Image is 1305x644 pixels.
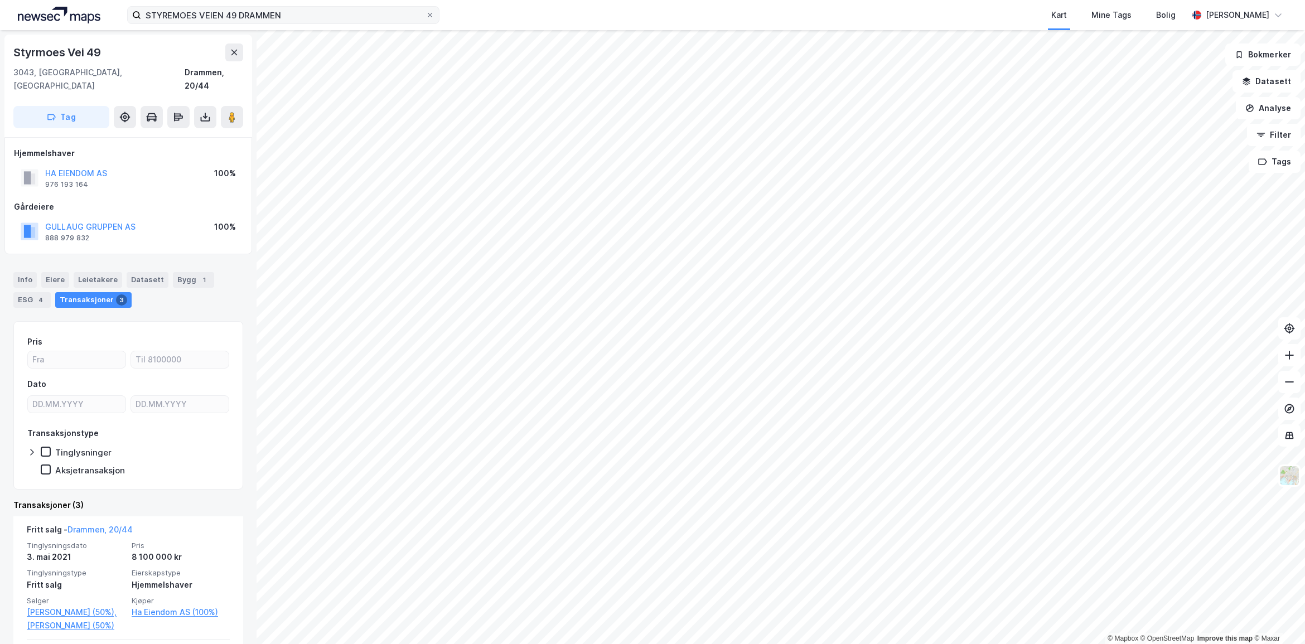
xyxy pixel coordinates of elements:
[185,66,243,93] div: Drammen, 20/44
[14,147,243,160] div: Hjemmelshaver
[132,550,230,564] div: 8 100 000 kr
[67,525,133,534] a: Drammen, 20/44
[41,272,69,288] div: Eiere
[27,606,125,619] a: [PERSON_NAME] (50%),
[1140,635,1195,642] a: OpenStreetMap
[116,294,127,306] div: 3
[27,619,125,632] a: [PERSON_NAME] (50%)
[45,234,89,243] div: 888 979 832
[1108,635,1138,642] a: Mapbox
[13,272,37,288] div: Info
[35,294,46,306] div: 4
[1051,8,1067,22] div: Kart
[131,396,229,413] input: DD.MM.YYYY
[18,7,100,23] img: logo.a4113a55bc3d86da70a041830d287a7e.svg
[1236,97,1301,119] button: Analyse
[13,292,51,308] div: ESG
[27,335,42,348] div: Pris
[132,596,230,606] span: Kjøper
[1279,465,1300,486] img: Z
[13,498,243,512] div: Transaksjoner (3)
[28,351,125,368] input: Fra
[132,568,230,578] span: Eierskapstype
[141,7,426,23] input: Søk på adresse, matrikkel, gårdeiere, leietakere eller personer
[27,427,99,440] div: Transaksjonstype
[1247,124,1301,146] button: Filter
[55,292,132,308] div: Transaksjoner
[1249,151,1301,173] button: Tags
[214,167,236,180] div: 100%
[1225,43,1301,66] button: Bokmerker
[27,578,125,592] div: Fritt salg
[1197,635,1253,642] a: Improve this map
[132,606,230,619] a: Ha Eiendom AS (100%)
[13,106,109,128] button: Tag
[1156,8,1176,22] div: Bolig
[55,447,112,458] div: Tinglysninger
[1091,8,1132,22] div: Mine Tags
[1249,590,1305,644] iframe: Chat Widget
[27,596,125,606] span: Selger
[45,180,88,189] div: 976 193 164
[132,578,230,592] div: Hjemmelshaver
[1232,70,1301,93] button: Datasett
[173,272,214,288] div: Bygg
[28,396,125,413] input: DD.MM.YYYY
[55,465,125,476] div: Aksjetransaksjon
[131,351,229,368] input: Til 8100000
[27,568,125,578] span: Tinglysningstype
[74,272,122,288] div: Leietakere
[14,200,243,214] div: Gårdeiere
[1206,8,1269,22] div: [PERSON_NAME]
[214,220,236,234] div: 100%
[132,541,230,550] span: Pris
[13,66,185,93] div: 3043, [GEOGRAPHIC_DATA], [GEOGRAPHIC_DATA]
[27,541,125,550] span: Tinglysningsdato
[199,274,210,285] div: 1
[1249,590,1305,644] div: Kontrollprogram for chat
[27,377,46,391] div: Dato
[13,43,103,61] div: Styrmoes Vei 49
[27,523,133,541] div: Fritt salg -
[27,550,125,564] div: 3. mai 2021
[127,272,168,288] div: Datasett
